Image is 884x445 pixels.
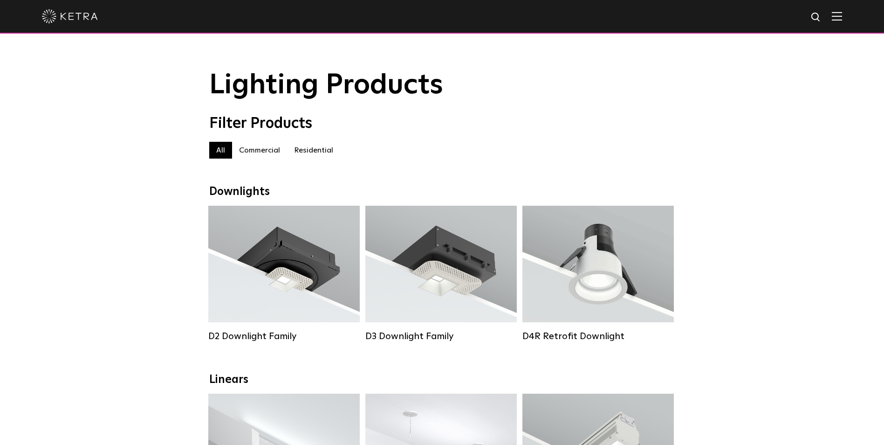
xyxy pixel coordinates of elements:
[209,71,443,99] span: Lighting Products
[232,142,287,159] label: Commercial
[832,12,842,21] img: Hamburger%20Nav.svg
[287,142,340,159] label: Residential
[522,206,674,342] a: D4R Retrofit Downlight Lumen Output:800Colors:White / BlackBeam Angles:15° / 25° / 40° / 60°Watta...
[209,115,675,132] div: Filter Products
[209,142,232,159] label: All
[42,9,98,23] img: ketra-logo-2019-white
[810,12,822,23] img: search icon
[365,206,517,342] a: D3 Downlight Family Lumen Output:700 / 900 / 1100Colors:White / Black / Silver / Bronze / Paintab...
[365,331,517,342] div: D3 Downlight Family
[209,185,675,199] div: Downlights
[209,373,675,387] div: Linears
[208,331,360,342] div: D2 Downlight Family
[522,331,674,342] div: D4R Retrofit Downlight
[208,206,360,342] a: D2 Downlight Family Lumen Output:1200Colors:White / Black / Gloss Black / Silver / Bronze / Silve...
